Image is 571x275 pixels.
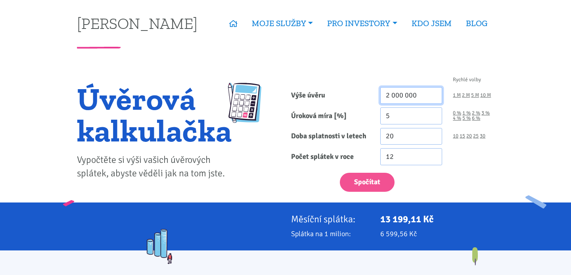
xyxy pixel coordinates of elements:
label: Doba splatnosti v letech [285,128,375,145]
a: 2 M [462,93,470,98]
a: PRO INVESTORY [320,14,404,32]
a: 1 M [453,93,461,98]
a: 10 [453,134,458,139]
p: Splátka na 1 milion: [291,228,370,239]
a: 25 [473,134,479,139]
p: 6 599,56 Kč [380,228,494,239]
a: BLOG [459,14,494,32]
a: 0 % [453,111,461,116]
button: Spočítat [340,173,395,192]
a: 2 % [472,111,480,116]
h1: Úvěrová kalkulačka [77,83,232,146]
a: 10 M [480,93,491,98]
a: 5 M [471,93,479,98]
a: 15 [460,134,465,139]
p: 13 199,11 Kč [380,214,494,225]
a: 3 % [481,111,490,116]
span: Rychlé volby [453,77,481,82]
a: [PERSON_NAME] [77,15,197,31]
label: Úroková míra [%] [285,107,375,124]
a: 20 [466,134,472,139]
a: 30 [480,134,485,139]
label: Výše úvěru [285,87,375,104]
label: Počet splátek v roce [285,148,375,165]
a: MOJE SLUŽBY [245,14,320,32]
a: 1 % [462,111,471,116]
a: 4 % [453,116,461,121]
p: Měsíční splátka: [291,214,370,225]
a: 6 % [472,116,480,121]
p: Vypočtěte si výši vašich úvěrových splátek, abyste věděli jak na tom jste. [77,153,232,180]
a: 5 % [462,116,471,121]
a: KDO JSEM [404,14,459,32]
